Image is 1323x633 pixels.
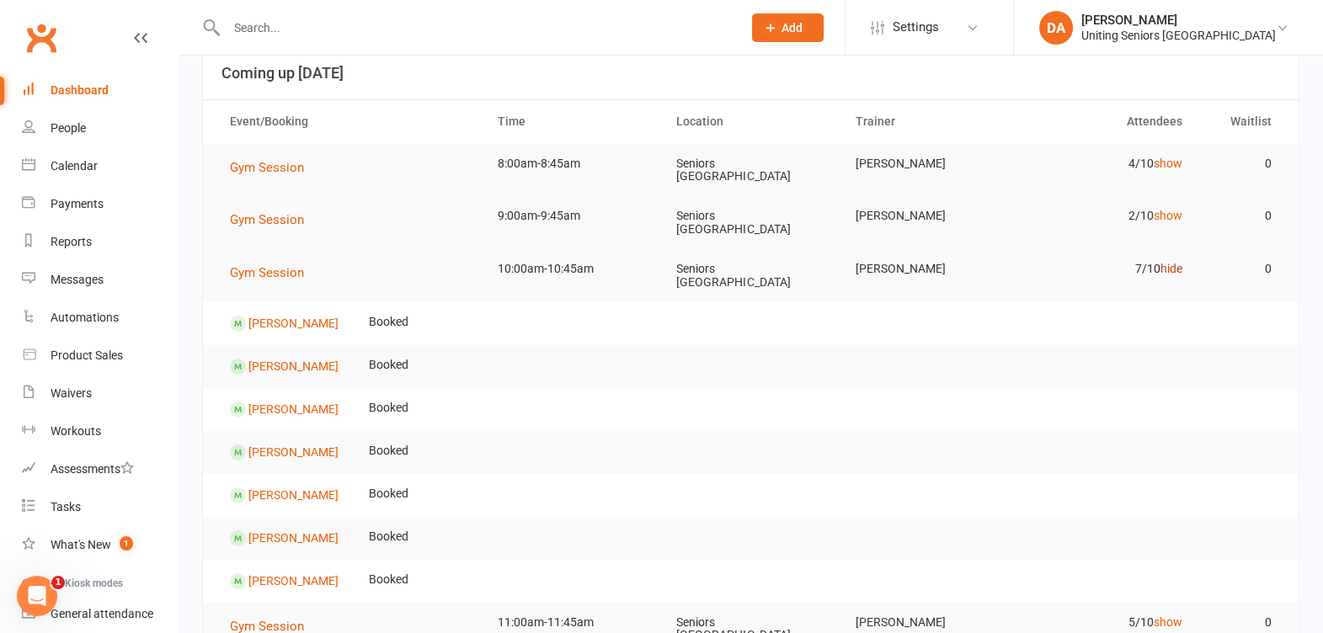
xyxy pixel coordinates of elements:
td: 2/10 [1019,196,1198,236]
span: 1 [120,536,133,551]
div: Uniting Seniors [GEOGRAPHIC_DATA] [1081,28,1276,43]
a: Clubworx [20,17,62,59]
td: 0 [1198,196,1287,236]
a: [PERSON_NAME] [248,402,339,416]
div: General attendance [51,607,153,620]
a: show [1154,615,1182,629]
a: Waivers [22,375,178,412]
td: 7/10 [1019,249,1198,289]
td: 8:00am-8:45am [483,144,661,184]
a: Messages [22,261,178,299]
a: Product Sales [22,337,178,375]
a: [PERSON_NAME] [248,531,339,545]
td: Booked [354,474,424,513]
span: Gym Session [230,265,304,280]
a: Dashboard [22,72,178,109]
div: Waivers [51,386,92,400]
td: Seniors [GEOGRAPHIC_DATA] [661,196,840,249]
a: hide [1160,262,1182,275]
span: 1 [51,576,65,589]
td: Booked [354,560,424,599]
div: Tasks [51,500,81,513]
a: Payments [22,185,178,223]
a: People [22,109,178,147]
a: Reports [22,223,178,261]
a: [PERSON_NAME] [248,445,339,459]
div: Reports [51,235,92,248]
td: [PERSON_NAME] [840,144,1019,184]
td: Booked [354,431,424,471]
a: General attendance kiosk mode [22,595,178,633]
input: Search... [221,16,730,40]
div: Assessments [51,462,134,476]
th: Trainer [840,100,1019,143]
th: Time [483,100,661,143]
th: Event/Booking [215,100,483,143]
span: Gym Session [230,212,304,227]
a: [PERSON_NAME] [248,574,339,588]
h3: Coming up [DATE] [221,65,1280,82]
td: 9:00am-9:45am [483,196,661,236]
td: Booked [354,388,424,428]
th: Location [661,100,840,143]
div: DA [1039,11,1073,45]
td: Booked [354,302,424,342]
th: Waitlist [1198,100,1287,143]
span: Settings [893,8,939,46]
a: Tasks [22,488,178,526]
button: Gym Session [230,210,316,230]
a: [PERSON_NAME] [248,488,339,502]
div: [PERSON_NAME] [1081,13,1276,28]
td: [PERSON_NAME] [840,196,1019,236]
td: Seniors [GEOGRAPHIC_DATA] [661,249,840,302]
div: Workouts [51,424,101,438]
td: 0 [1198,249,1287,289]
div: What's New [51,538,111,551]
span: Add [782,21,803,35]
button: Gym Session [230,157,316,178]
td: 10:00am-10:45am [483,249,661,289]
td: 4/10 [1019,144,1198,184]
a: Automations [22,299,178,337]
a: Assessments [22,450,178,488]
th: Attendees [1019,100,1198,143]
div: People [51,121,86,135]
div: Messages [51,273,104,286]
a: What's New1 [22,526,178,564]
div: Calendar [51,159,98,173]
td: [PERSON_NAME] [840,249,1019,289]
td: Booked [354,345,424,385]
div: Product Sales [51,348,123,362]
a: Calendar [22,147,178,185]
button: Gym Session [230,263,316,283]
span: Gym Session [230,160,304,175]
a: [PERSON_NAME] [248,316,339,330]
td: Booked [354,517,424,556]
td: 0 [1198,144,1287,184]
a: Workouts [22,412,178,450]
button: Add [752,13,824,42]
div: Payments [51,197,104,210]
iframe: Intercom live chat [17,576,57,616]
a: [PERSON_NAME] [248,359,339,373]
a: show [1154,209,1182,222]
a: show [1154,157,1182,170]
td: Seniors [GEOGRAPHIC_DATA] [661,144,840,197]
div: Automations [51,311,119,324]
div: Dashboard [51,83,109,97]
